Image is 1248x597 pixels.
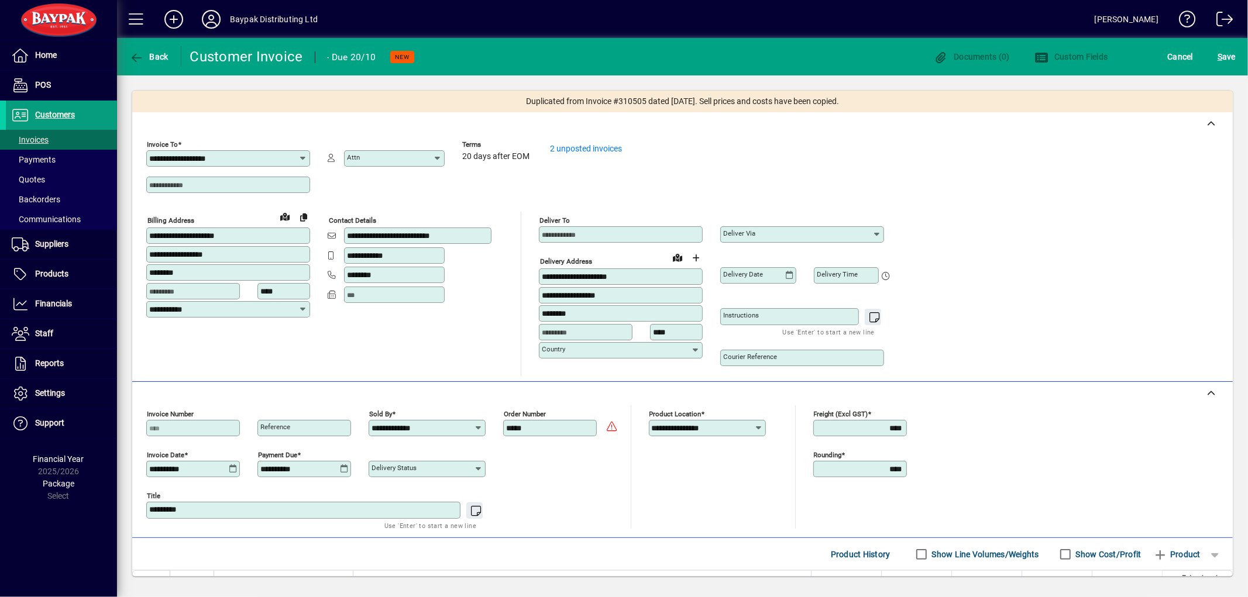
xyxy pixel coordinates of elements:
[35,269,68,278] span: Products
[1074,548,1142,560] label: Show Cost/Profit
[6,379,117,408] a: Settings
[668,248,687,267] a: View on map
[327,48,376,67] div: - Due 20/10
[35,388,65,398] span: Settings
[129,52,169,61] span: Back
[817,270,858,278] mat-label: Delivery time
[1215,46,1239,67] button: Save
[6,189,117,209] a: Backorders
[35,329,53,338] span: Staff
[43,479,74,488] span: Package
[1034,52,1108,61] span: Custom Fields
[1218,47,1236,66] span: ave
[814,451,842,459] mat-label: Rounding
[384,519,476,532] mat-hint: Use 'Enter' to start a new line
[126,46,171,67] button: Back
[155,9,192,30] button: Add
[190,47,303,66] div: Customer Invoice
[258,451,297,459] mat-label: Payment due
[1147,544,1206,565] button: Product
[542,345,565,353] mat-label: Country
[6,150,117,170] a: Payments
[783,325,875,339] mat-hint: Use 'Enter' to start a new line
[147,492,160,500] mat-label: Title
[1170,2,1196,40] a: Knowledge Base
[1165,46,1197,67] button: Cancel
[6,170,117,189] a: Quotes
[192,9,230,30] button: Profile
[6,71,117,100] a: POS
[1208,2,1233,40] a: Logout
[1153,545,1201,564] span: Product
[462,152,530,161] span: 20 days after EOM
[826,544,895,565] button: Product History
[723,311,759,319] mat-label: Instructions
[12,155,56,164] span: Payments
[230,10,318,29] div: Baypak Distributing Ltd
[12,195,60,204] span: Backorders
[6,41,117,70] a: Home
[6,349,117,378] a: Reports
[12,135,49,144] span: Invoices
[6,319,117,348] a: Staff
[1218,52,1222,61] span: S
[526,95,839,108] span: Duplicated from Invoice #310505 dated [DATE]. Sell prices and costs have been copied.
[12,215,81,224] span: Communications
[35,358,64,368] span: Reports
[649,410,702,418] mat-label: Product location
[294,208,313,226] button: Copy to Delivery address
[35,50,57,60] span: Home
[723,270,763,278] mat-label: Delivery date
[1095,10,1158,29] div: [PERSON_NAME]
[6,409,117,438] a: Support
[539,216,570,225] mat-label: Deliver To
[723,229,755,237] mat-label: Deliver via
[35,418,64,427] span: Support
[462,141,532,149] span: Terms
[931,46,1013,67] button: Documents (0)
[831,545,891,564] span: Product History
[147,451,184,459] mat-label: Invoice date
[12,175,45,184] span: Quotes
[35,299,72,308] span: Financials
[369,410,392,418] mat-label: Sold by
[117,46,181,67] app-page-header-button: Back
[550,144,622,153] a: 2 unposted invoices
[347,153,360,161] mat-label: Attn
[934,52,1010,61] span: Documents (0)
[33,454,84,464] span: Financial Year
[504,410,546,418] mat-label: Order number
[814,410,868,418] mat-label: Freight (excl GST)
[930,548,1039,560] label: Show Line Volumes/Weights
[35,110,75,119] span: Customers
[35,80,51,89] span: POS
[6,130,117,150] a: Invoices
[6,230,117,259] a: Suppliers
[6,289,117,319] a: Financials
[6,260,117,289] a: Products
[1168,47,1194,66] span: Cancel
[260,423,290,431] mat-label: Reference
[147,140,178,149] mat-label: Invoice To
[35,239,68,249] span: Suppliers
[147,410,194,418] mat-label: Invoice number
[395,53,410,61] span: NEW
[687,249,706,267] button: Choose address
[1032,46,1111,67] button: Custom Fields
[723,353,777,361] mat-label: Courier Reference
[372,464,417,472] mat-label: Delivery status
[6,209,117,229] a: Communications
[276,207,294,226] a: View on map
